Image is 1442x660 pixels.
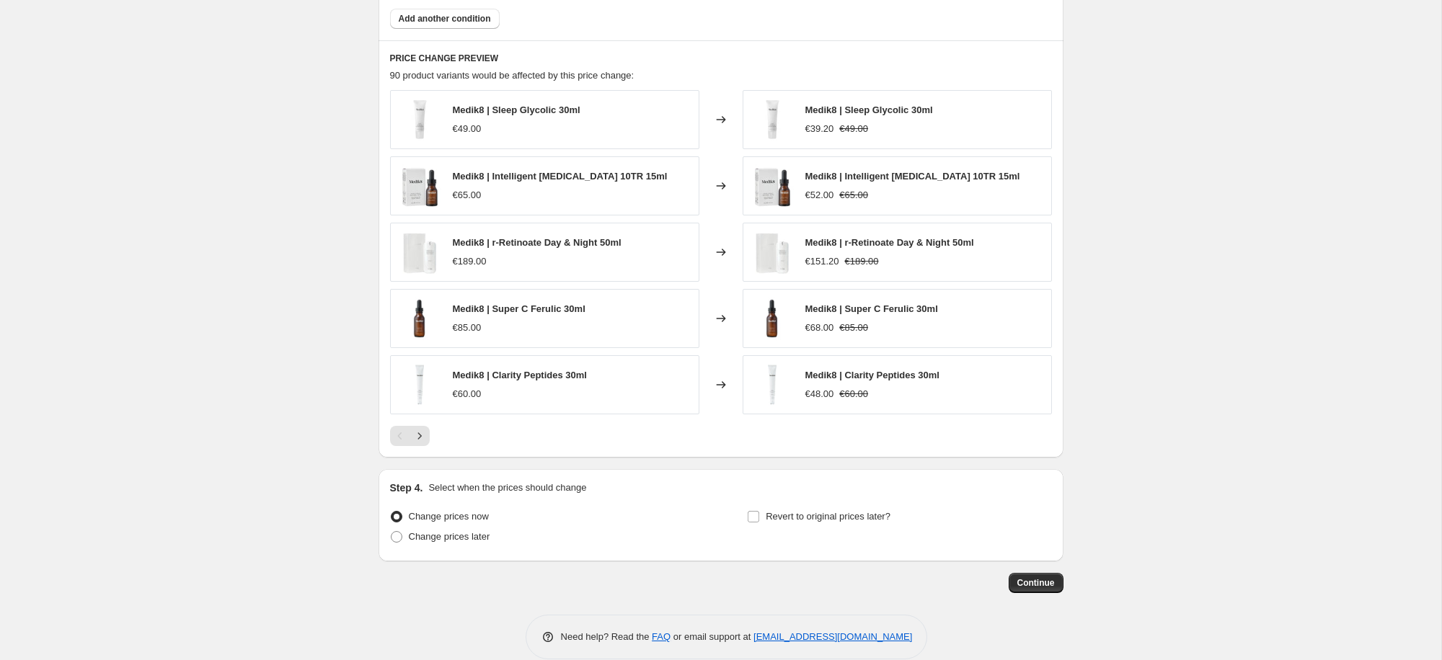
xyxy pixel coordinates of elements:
span: €65.00 [839,189,868,200]
span: Change prices later [409,531,490,542]
span: Medik8 | Intelligent [MEDICAL_DATA] 10TR 15ml [805,171,1020,182]
span: Medik8 | Sleep Glycolic 30ml [805,104,933,115]
a: FAQ [652,631,671,642]
span: €60.00 [453,388,482,399]
img: Medik8r-RetinoateDay_Night_2_80x.jpg [751,231,794,274]
nav: Pagination [390,426,430,446]
span: €60.00 [839,388,868,399]
button: Continue [1009,573,1063,593]
img: Medik8SleepGlycolic-638858_80x.jpg [751,98,794,141]
img: Medik8r-RetinoateDay_Night_2_80x.jpg [398,231,441,274]
h6: PRICE CHANGE PREVIEW [390,53,1052,64]
span: or email support at [671,631,753,642]
span: Medik8 | Super C Ferulic 30ml [453,303,585,314]
span: Medik8 | r-Retinoate Day & Night 50ml [805,237,974,248]
span: €68.00 [805,322,834,333]
span: Medik8 | Clarity Peptides 30ml [805,370,939,380]
button: Add another condition [390,9,500,29]
span: Medik8 | r-Retinoate Day & Night 50ml [453,237,622,248]
span: Need help? Read the [561,631,653,642]
span: €85.00 [453,322,482,333]
span: 90 product variants would be affected by this price change: [390,70,634,81]
img: Medik8SuperCFerulic-291550_80x.jpg [751,297,794,340]
span: Continue [1017,577,1055,589]
img: Medik8ClarityPeptides-735717_80x.jpg [751,363,794,406]
h2: Step 4. [390,481,423,495]
span: €49.00 [839,123,868,134]
img: Medik8SuperCFerulic-291550_80x.jpg [398,297,441,340]
span: Change prices now [409,511,489,522]
img: Medik8SleepGlycolic-638858_80x.jpg [398,98,441,141]
span: €49.00 [453,123,482,134]
span: Add another condition [399,13,491,24]
img: Medik8IntelligentRetinol10TR-307857_80x.jpg [398,164,441,208]
span: €48.00 [805,388,834,399]
span: Revert to original prices later? [766,511,890,522]
span: €189.00 [845,256,879,267]
button: Next [410,426,430,446]
span: €65.00 [453,189,482,200]
img: Medik8IntelligentRetinol10TR-307857_80x.jpg [751,164,794,208]
span: €189.00 [453,256,487,267]
img: Medik8ClarityPeptides-735717_80x.jpg [398,363,441,406]
span: €39.20 [805,123,834,134]
a: [EMAIL_ADDRESS][DOMAIN_NAME] [753,631,912,642]
p: Select when the prices should change [428,481,586,495]
span: Medik8 | Super C Ferulic 30ml [805,303,938,314]
span: Medik8 | Intelligent [MEDICAL_DATA] 10TR 15ml [453,171,668,182]
span: Medik8 | Clarity Peptides 30ml [453,370,587,380]
span: €85.00 [839,322,868,333]
span: €52.00 [805,189,834,200]
span: Medik8 | Sleep Glycolic 30ml [453,104,580,115]
span: €151.20 [805,256,839,267]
